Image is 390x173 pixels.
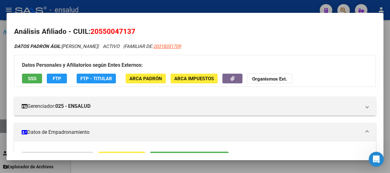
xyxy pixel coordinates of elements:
mat-expansion-panel-header: Gerenciador:025 - ENSALUD [14,97,376,116]
span: ARCA Impuestos [174,76,214,81]
button: ARCA Padrón [126,74,166,83]
h3: Datos Personales y Afiliatorios según Entes Externos: [22,61,368,69]
i: | ACTIVO | [14,44,181,49]
span: SSS [28,76,36,81]
iframe: Intercom live chat [369,152,384,167]
strong: 025 - ENSALUD [55,102,90,110]
span: [PERSON_NAME] [14,44,98,49]
span: FAMILIAR DE: [124,44,181,49]
mat-panel-title: Gerenciador: [22,102,361,110]
button: ARCA Impuestos [171,74,218,83]
button: SSS [22,74,42,83]
span: ARCA Padrón [129,76,162,81]
span: 20318351709 [153,44,181,49]
button: Movimientos [98,152,145,161]
span: FTP [53,76,61,81]
mat-expansion-panel-header: Datos de Empadronamiento [14,123,376,142]
span: FTP - Titular [80,76,112,81]
mat-panel-title: Datos de Empadronamiento [22,128,361,136]
span: 20550047137 [90,27,135,35]
strong: DATOS PADRÓN ÁGIL: [14,44,62,49]
button: FTP - Titular [77,74,116,83]
button: Certificado Discapacidad [150,152,229,161]
strong: Organismos Ext. [252,76,287,82]
button: Organismos Ext. [247,74,292,83]
button: Enviar Credencial Digital [22,152,93,161]
button: FTP [47,74,67,83]
mat-icon: remove_red_eye [102,152,110,160]
h2: Análisis Afiliado - CUIL: [14,26,376,37]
